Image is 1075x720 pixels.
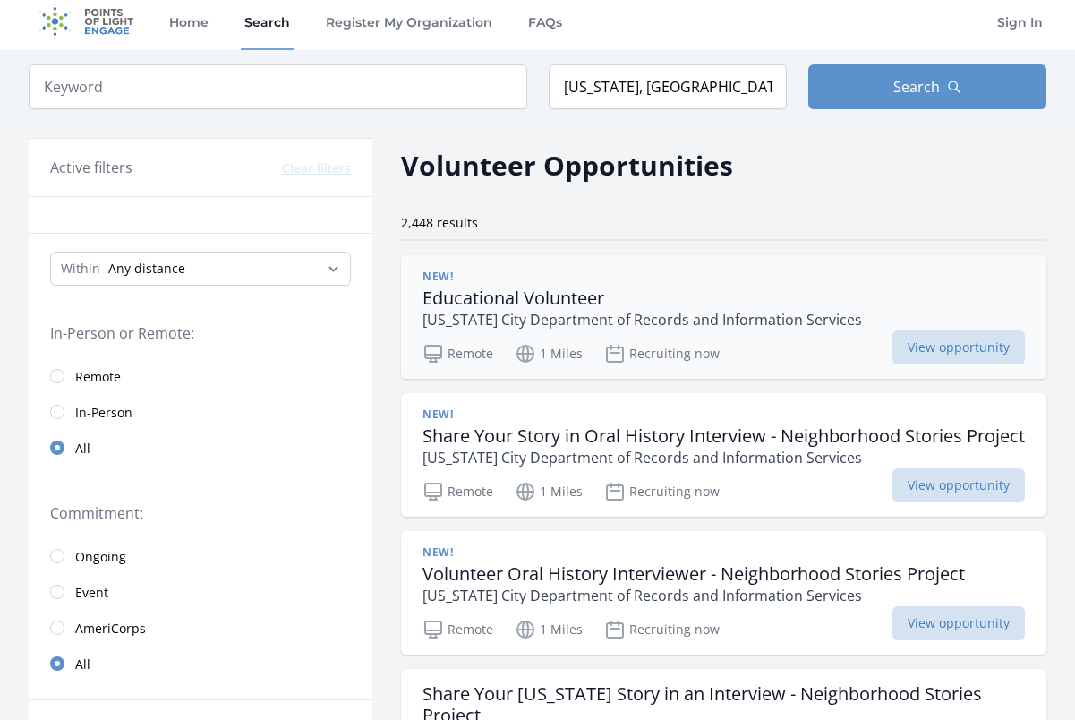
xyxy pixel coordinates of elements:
span: View opportunity [892,606,1025,640]
span: New! [422,270,453,284]
span: View opportunity [892,330,1025,364]
span: View opportunity [892,468,1025,502]
span: New! [422,545,453,560]
p: [US_STATE] City Department of Records and Information Services [422,585,965,606]
a: AmeriCorps [29,610,372,646]
p: Recruiting now [604,619,720,640]
span: All [75,440,90,458]
span: New! [422,407,453,422]
span: Event [75,584,108,602]
span: 2,448 results [401,214,478,231]
a: All [29,646,372,681]
span: Search [893,76,940,98]
button: Clear filters [282,159,351,177]
p: Remote [422,481,493,502]
p: Remote [422,343,493,364]
p: 1 Miles [515,343,583,364]
h2: Volunteer Opportunities [401,145,733,185]
h3: Volunteer Oral History Interviewer - Neighborhood Stories Project [422,563,965,585]
span: Remote [75,368,121,386]
a: In-Person [29,394,372,430]
input: Location [549,64,787,109]
legend: In-Person or Remote: [50,322,351,344]
a: Remote [29,358,372,394]
h3: Active filters [50,157,132,178]
p: 1 Miles [515,481,583,502]
a: All [29,430,372,466]
h3: Share Your Story in Oral History Interview - Neighborhood Stories Project [422,425,1025,447]
legend: Commitment: [50,502,351,524]
p: Recruiting now [604,481,720,502]
p: Recruiting now [604,343,720,364]
span: All [75,656,90,673]
span: Ongoing [75,548,126,566]
button: Search [808,64,1046,109]
a: Ongoing [29,538,372,574]
input: Keyword [29,64,527,109]
p: [US_STATE] City Department of Records and Information Services [422,447,1025,468]
p: [US_STATE] City Department of Records and Information Services [422,309,862,330]
p: 1 Miles [515,619,583,640]
p: Remote [422,619,493,640]
span: AmeriCorps [75,620,146,638]
a: Event [29,574,372,610]
a: New! Share Your Story in Oral History Interview - Neighborhood Stories Project [US_STATE] City De... [401,393,1046,517]
h3: Educational Volunteer [422,287,862,309]
select: Search Radius [50,252,351,286]
span: In-Person [75,404,132,422]
a: New! Volunteer Oral History Interviewer - Neighborhood Stories Project [US_STATE] City Department... [401,531,1046,655]
a: New! Educational Volunteer [US_STATE] City Department of Records and Information Services Remote ... [401,255,1046,379]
